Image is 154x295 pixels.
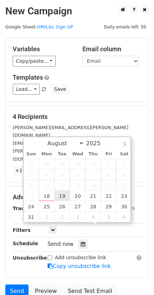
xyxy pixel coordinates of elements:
span: September 1, 2025 [39,212,54,222]
span: August 19, 2025 [54,190,70,201]
span: August 12, 2025 [54,180,70,190]
span: August 1, 2025 [101,159,116,169]
strong: Tracking [13,206,36,211]
span: September 5, 2025 [101,212,116,222]
button: Save [51,84,69,95]
small: Google Sheet: [5,24,73,29]
span: September 2, 2025 [54,212,70,222]
small: [EMAIL_ADDRESS][DOMAIN_NAME] [13,141,91,146]
a: +1 more [13,166,39,175]
span: September 3, 2025 [70,212,85,222]
span: August 10, 2025 [24,180,39,190]
span: August 6, 2025 [70,169,85,180]
span: August 28, 2025 [85,201,101,212]
span: August 15, 2025 [101,180,116,190]
span: August 21, 2025 [85,190,101,201]
span: August 14, 2025 [85,180,101,190]
span: Daily emails left: 50 [101,23,149,31]
span: July 28, 2025 [39,159,54,169]
span: August 20, 2025 [70,190,85,201]
span: August 26, 2025 [54,201,70,212]
span: Fri [101,152,116,156]
span: July 27, 2025 [24,159,39,169]
small: [PERSON_NAME][EMAIL_ADDRESS][PERSON_NAME][DOMAIN_NAME] [13,148,128,162]
span: July 31, 2025 [85,159,101,169]
span: August 11, 2025 [39,180,54,190]
span: August 9, 2025 [116,169,132,180]
span: August 27, 2025 [70,201,85,212]
span: August 22, 2025 [101,190,116,201]
span: September 6, 2025 [116,212,132,222]
a: Templates [13,74,43,81]
input: Year [84,140,110,147]
span: August 24, 2025 [24,201,39,212]
a: Copy/paste... [13,56,56,67]
h5: Variables [13,45,72,53]
span: August 17, 2025 [24,190,39,201]
span: September 4, 2025 [85,212,101,222]
a: Copy unsubscribe link [48,263,111,269]
h5: Email column [82,45,142,53]
span: Sat [116,152,132,156]
span: Thu [85,152,101,156]
span: August 31, 2025 [24,212,39,222]
strong: Filters [13,227,31,233]
strong: Schedule [13,241,38,246]
span: Wed [70,152,85,156]
span: August 2, 2025 [116,159,132,169]
span: August 29, 2025 [101,201,116,212]
strong: Unsubscribe [13,255,47,261]
label: Add unsubscribe link [55,254,106,261]
span: August 18, 2025 [39,190,54,201]
h5: 4 Recipients [13,113,141,121]
span: Tue [54,152,70,156]
a: GM/L&L Sign UP [37,24,73,29]
span: August 16, 2025 [116,180,132,190]
h5: Advanced [13,193,141,201]
h2: New Campaign [5,5,149,17]
span: Mon [39,152,54,156]
span: August 25, 2025 [39,201,54,212]
span: Send now [48,241,74,247]
small: [PERSON_NAME][EMAIL_ADDRESS][PERSON_NAME][DOMAIN_NAME] [13,125,128,138]
span: August 23, 2025 [116,190,132,201]
span: July 29, 2025 [54,159,70,169]
span: August 3, 2025 [24,169,39,180]
span: August 5, 2025 [54,169,70,180]
span: August 30, 2025 [116,201,132,212]
span: August 8, 2025 [101,169,116,180]
span: July 30, 2025 [70,159,85,169]
span: August 13, 2025 [70,180,85,190]
iframe: Chat Widget [119,261,154,295]
a: Daily emails left: 50 [101,24,149,29]
span: August 4, 2025 [39,169,54,180]
a: Load... [13,84,40,95]
span: Sun [24,152,39,156]
span: August 7, 2025 [85,169,101,180]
